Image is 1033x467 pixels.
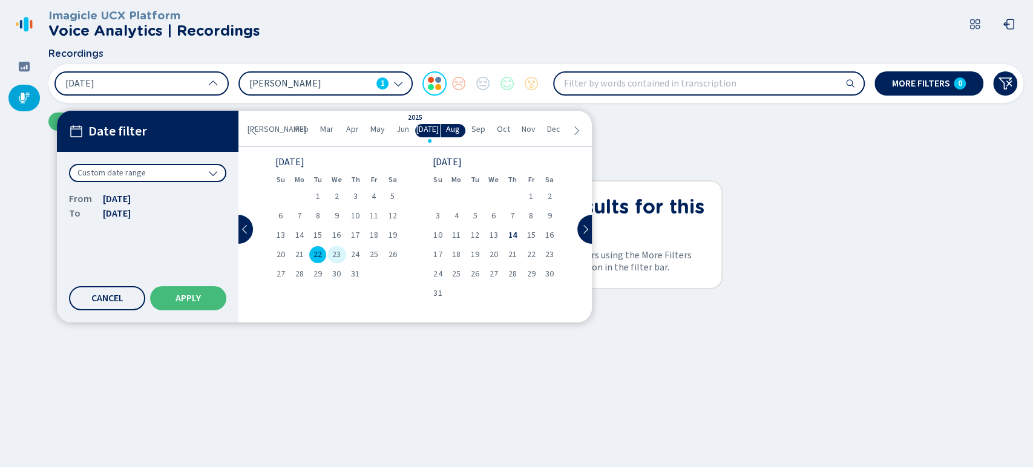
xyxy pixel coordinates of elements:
span: 10 [433,231,442,240]
span: 24 [351,250,359,259]
span: 20 [277,250,285,259]
span: Apply [175,293,201,303]
span: 28 [508,270,517,278]
span: [PERSON_NAME] [249,77,372,90]
div: [DATE] [433,158,555,166]
span: From [69,192,93,206]
div: Wed Aug 06 2025 [484,207,503,224]
span: More filters [892,79,950,88]
span: 29 [313,270,322,278]
div: Sat Jul 26 2025 [383,246,402,263]
span: 12 [471,231,479,240]
span: 2 [548,192,552,201]
span: 9 [548,212,552,220]
span: 16 [332,231,341,240]
span: 22 [313,250,322,259]
abbr: Thursday [508,175,517,184]
span: 7 [510,212,514,220]
div: Sat Aug 30 2025 [540,266,559,282]
div: Tue Jul 29 2025 [309,266,327,282]
div: Fri Aug 22 2025 [522,246,540,263]
div: Mon Jul 28 2025 [290,266,309,282]
span: 21 [295,250,304,259]
input: Filter by words contained in transcription [554,73,864,94]
span: Oct [497,125,510,134]
div: Fri Aug 15 2025 [522,227,540,244]
div: Mon Aug 25 2025 [447,266,466,282]
div: [DATE] [275,158,398,166]
span: 27 [490,270,498,278]
span: 12 [389,212,397,220]
span: 13 [490,231,498,240]
div: Sun Aug 10 2025 [428,227,447,244]
span: 1 [381,77,385,90]
span: 2 [335,192,339,201]
div: Tue Jul 01 2025 [309,188,327,205]
button: More filters0 [874,71,983,96]
span: 13 [277,231,285,240]
svg: search [845,79,855,88]
svg: chevron-up [208,79,218,88]
span: [DATE] [103,206,131,221]
div: Sun Jul 13 2025 [271,227,290,244]
span: 26 [389,250,397,259]
span: Jun [396,125,409,134]
div: Tue Aug 19 2025 [466,246,485,263]
abbr: Saturday [545,175,554,184]
span: 5 [390,192,395,201]
span: Date filter [88,124,147,139]
span: 23 [545,250,554,259]
h2: Voice Analytics | Recordings [48,22,260,39]
div: Wed Jul 23 2025 [327,246,346,263]
svg: dashboard-filled [18,60,30,73]
div: Sat Aug 09 2025 [540,207,559,224]
span: 26 [471,270,479,278]
span: 27 [277,270,285,278]
span: 30 [545,270,554,278]
div: Sat Jul 19 2025 [383,227,402,244]
span: 3 [436,212,440,220]
div: Sat Jul 12 2025 [383,207,402,224]
span: 22 [526,250,535,259]
span: 5 [473,212,477,220]
div: Sat Aug 02 2025 [540,188,559,205]
span: Nov [522,125,536,134]
div: Fri Jul 25 2025 [364,246,383,263]
div: Sun Aug 03 2025 [428,207,447,224]
button: Cancel [69,286,145,310]
span: 17 [351,231,359,240]
span: 14 [508,231,517,240]
button: Clear filters [993,71,1017,96]
div: Fri Jul 04 2025 [364,188,383,205]
span: 11 [452,231,461,240]
span: Sep [471,125,485,134]
span: 29 [526,270,535,278]
span: 11 [370,212,378,220]
span: 18 [370,231,378,240]
div: Dashboard [8,53,40,80]
div: 2025 [408,114,422,122]
div: Mon Aug 18 2025 [447,246,466,263]
span: 14 [295,231,304,240]
abbr: Tuesday [471,175,479,184]
span: 31 [433,289,442,298]
span: 17 [433,250,442,259]
div: Mon Aug 11 2025 [447,227,466,244]
span: Feb [295,125,309,134]
span: 18 [452,250,461,259]
div: Mon Jul 14 2025 [290,227,309,244]
abbr: Saturday [389,175,397,184]
div: Wed Jul 09 2025 [327,207,346,224]
div: Tue Jul 22 2025 [309,246,327,263]
div: Sun Aug 24 2025 [428,266,447,282]
span: 7 [297,212,301,220]
span: 25 [370,250,378,259]
div: Thu Jul 10 2025 [346,207,365,224]
span: Custom date range [77,167,146,179]
span: 3 [353,192,357,201]
span: [PERSON_NAME] [248,125,306,134]
div: Tue Jul 08 2025 [309,207,327,224]
div: Thu Jul 31 2025 [346,266,365,282]
svg: box-arrow-left [1003,18,1015,30]
div: Sat Jul 05 2025 [383,188,402,205]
